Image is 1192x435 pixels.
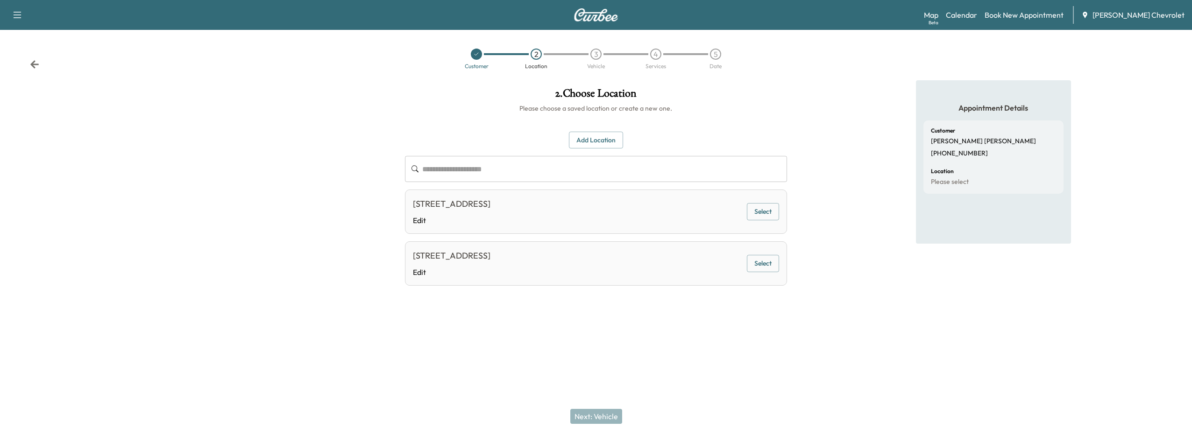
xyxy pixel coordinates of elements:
div: 4 [650,49,661,60]
img: Curbee Logo [574,8,618,21]
p: [PERSON_NAME] [PERSON_NAME] [931,137,1036,146]
button: Select [747,203,779,220]
div: Location [525,63,547,69]
a: Book New Appointment [985,9,1064,21]
div: Services [646,63,666,69]
h6: Location [931,168,954,174]
div: Date [710,63,722,69]
p: Please select [931,178,969,186]
div: 5 [710,49,721,60]
h6: Customer [931,128,955,133]
div: [STREET_ADDRESS] [413,249,490,262]
a: Edit [413,215,490,226]
div: Customer [465,63,489,69]
div: Vehicle [587,63,605,69]
button: Select [747,255,779,272]
a: Edit [413,267,490,278]
span: [PERSON_NAME] Chevrolet [1093,9,1185,21]
h6: Please choose a saved location or create a new one. [405,104,788,113]
div: Back [30,60,39,69]
h1: 2 . Choose Location [405,88,788,104]
a: MapBeta [924,9,938,21]
div: 2 [531,49,542,60]
a: Calendar [946,9,977,21]
h5: Appointment Details [923,103,1064,113]
div: [STREET_ADDRESS] [413,197,490,210]
p: [PHONE_NUMBER] [931,149,988,158]
div: Beta [929,19,938,26]
button: Add Location [569,132,623,149]
div: 3 [590,49,602,60]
